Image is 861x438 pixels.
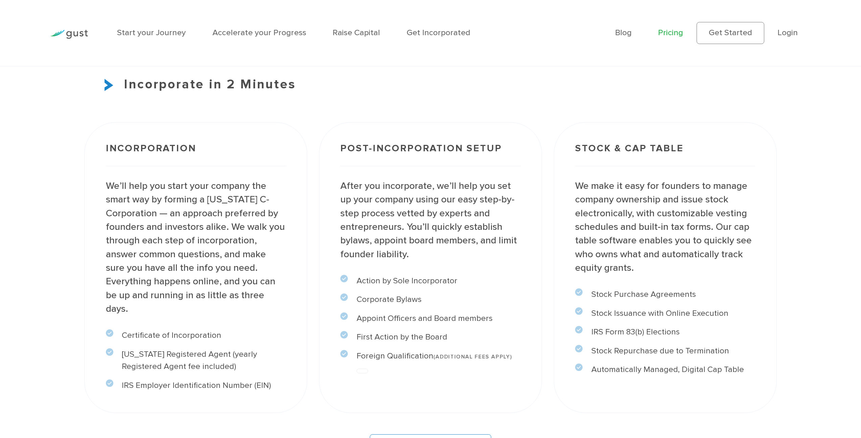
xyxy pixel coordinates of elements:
[84,75,776,94] h3: Incorporate in 2 Minutes
[117,28,186,38] a: Start your Journey
[575,345,755,357] li: Stock Repurchase due to Termination
[575,144,755,166] h3: Stock & Cap Table
[615,28,632,38] a: Blog
[433,353,512,360] span: (ADDITIONAL FEES APPLY)
[106,348,286,373] li: [US_STATE] Registered Agent (yearly Registered Agent fee included)
[340,350,520,363] li: Foreign Qualification
[106,144,286,166] h3: Incorporation
[340,331,520,344] li: First Action by the Board
[575,288,755,301] li: Stock Purchase Agreements
[340,293,520,306] li: Corporate Bylaws
[340,275,520,287] li: Action by Sole Incorporator
[407,28,470,38] a: Get Incorporated
[575,307,755,320] li: Stock Issuance with Online Execution
[333,28,380,38] a: Raise Capital
[658,28,683,38] a: Pricing
[50,30,88,39] img: Gust Logo
[575,179,755,275] p: We make it easy for founders to manage company ownership and issue stock electronically, with cus...
[340,312,520,325] li: Appoint Officers and Board members
[697,22,764,44] a: Get Started
[340,179,520,261] p: After you incorporate, we’ll help you set up your company using our easy step-by-step process vet...
[575,326,755,338] li: IRS Form 83(b) Elections
[340,144,520,166] h3: Post-incorporation setup
[575,364,755,376] li: Automatically Managed, Digital Cap Table
[777,28,798,38] a: Login
[106,379,286,392] li: IRS Employer Identification Number (EIN)
[105,79,113,91] img: Start Icon X2
[106,329,286,342] li: Certificate of Incorporation
[106,179,286,315] p: We’ll help you start your company the smart way by forming a [US_STATE] C-Corporation — an approa...
[212,28,306,38] a: Accelerate your Progress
